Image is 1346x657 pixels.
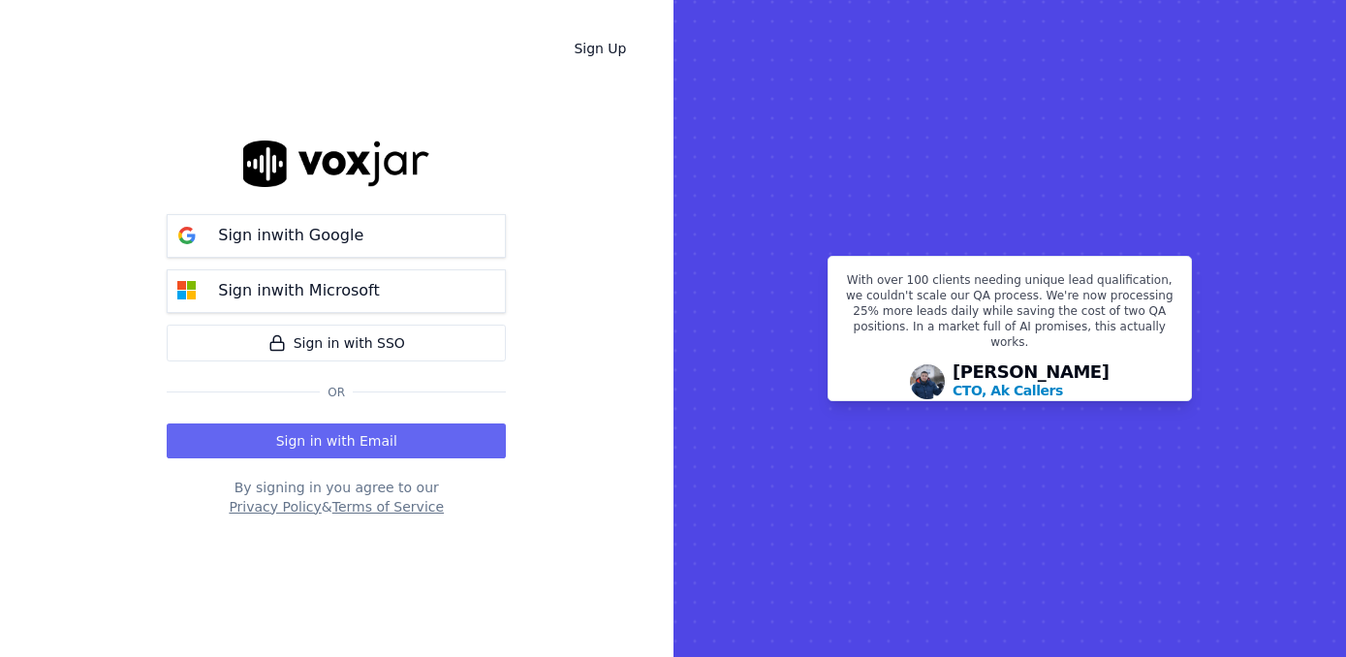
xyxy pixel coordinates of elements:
[910,364,945,399] img: Avatar
[167,269,506,313] button: Sign inwith Microsoft
[218,279,379,302] p: Sign in with Microsoft
[320,385,353,400] span: Or
[953,363,1110,400] div: [PERSON_NAME]
[167,325,506,361] a: Sign in with SSO
[218,224,363,247] p: Sign in with Google
[953,381,1063,400] p: CTO, Ak Callers
[332,497,444,516] button: Terms of Service
[558,31,642,66] a: Sign Up
[229,497,321,516] button: Privacy Policy
[168,216,206,255] img: google Sign in button
[167,214,506,258] button: Sign inwith Google
[840,272,1179,358] p: With over 100 clients needing unique lead qualification, we couldn't scale our QA process. We're ...
[243,141,429,186] img: logo
[168,271,206,310] img: microsoft Sign in button
[167,478,506,516] div: By signing in you agree to our &
[167,423,506,458] button: Sign in with Email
